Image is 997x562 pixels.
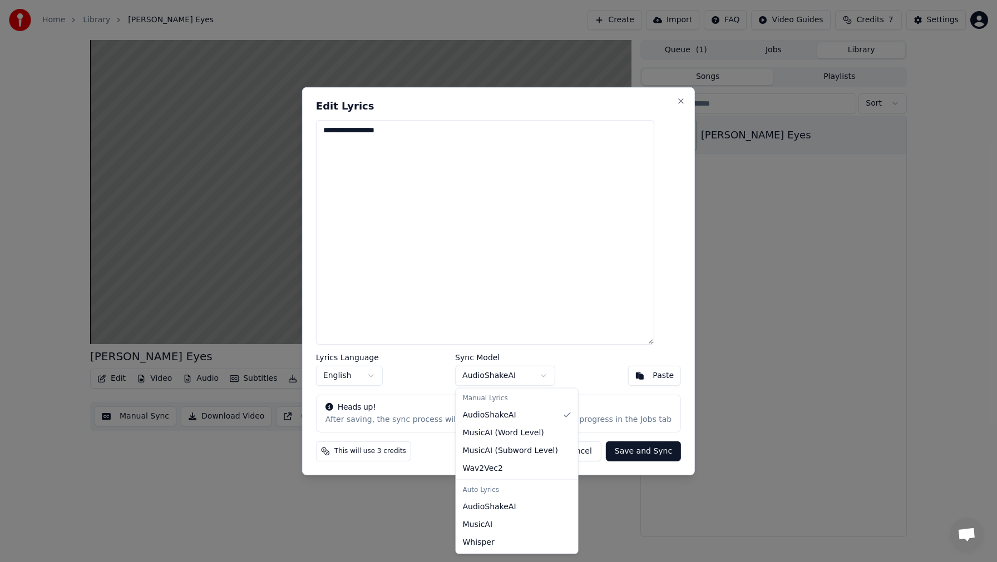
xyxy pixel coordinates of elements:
[463,427,544,438] span: MusicAI ( Word Level )
[463,519,493,530] span: MusicAI
[458,391,576,406] div: Manual Lyrics
[463,409,516,420] span: AudioShakeAI
[463,536,495,548] span: Whisper
[458,482,576,498] div: Auto Lyrics
[463,462,503,474] span: Wav2Vec2
[463,501,516,512] span: AudioShakeAI
[463,445,558,456] span: MusicAI ( Subword Level )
